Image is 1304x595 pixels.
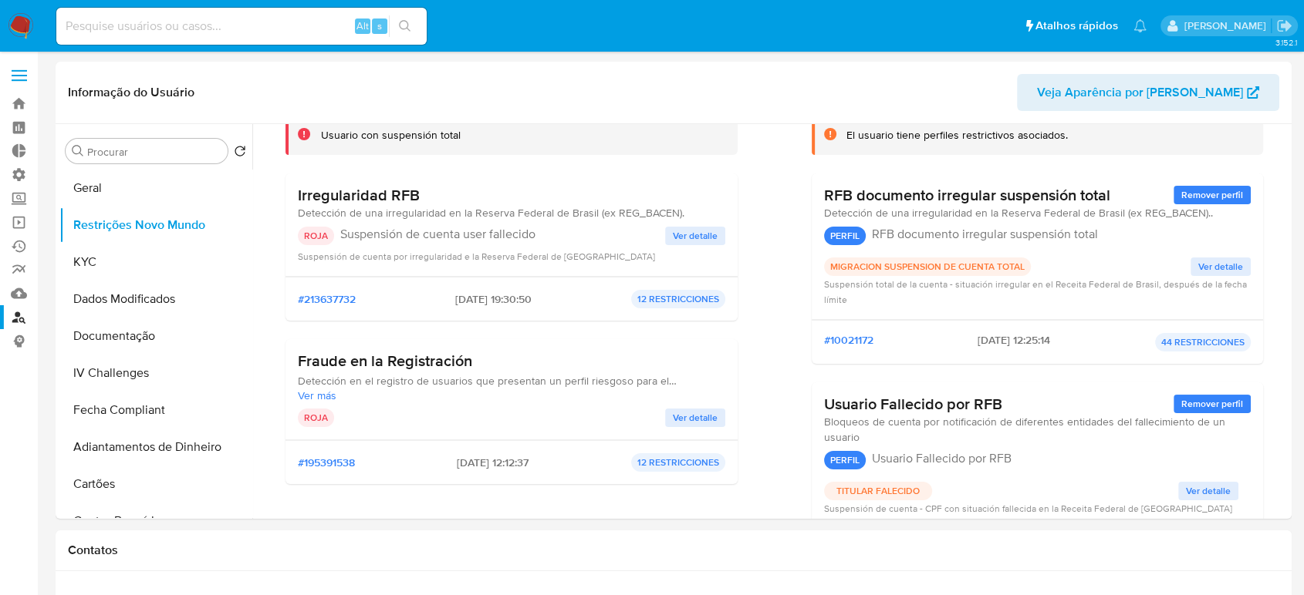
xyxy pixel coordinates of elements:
[68,85,194,100] h1: Informação do Usuário
[1184,18,1271,33] p: sabrina.lima@mercadopago.com.br
[1276,18,1292,34] a: Sair
[377,18,382,33] span: s
[59,281,252,318] button: Dados Modificados
[59,429,252,466] button: Adiantamentos de Dinheiro
[234,145,246,162] button: Retornar ao pedido padrão
[389,15,421,37] button: search-icon
[1017,74,1279,111] button: Veja Aparência por [PERSON_NAME]
[59,503,252,540] button: Contas Bancárias
[356,18,369,33] span: Alt
[56,16,427,36] input: Pesquise usuários ou casos...
[1037,74,1243,111] span: Veja Aparência por [PERSON_NAME]
[72,145,84,157] button: Procurar
[59,170,252,207] button: Geral
[59,355,252,392] button: IV Challenges
[59,392,252,429] button: Fecha Compliant
[1035,18,1118,34] span: Atalhos rápidos
[87,145,221,159] input: Procurar
[1133,19,1147,32] a: Notificações
[59,466,252,503] button: Cartões
[59,207,252,244] button: Restrições Novo Mundo
[68,543,1279,558] h1: Contatos
[59,244,252,281] button: KYC
[59,318,252,355] button: Documentação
